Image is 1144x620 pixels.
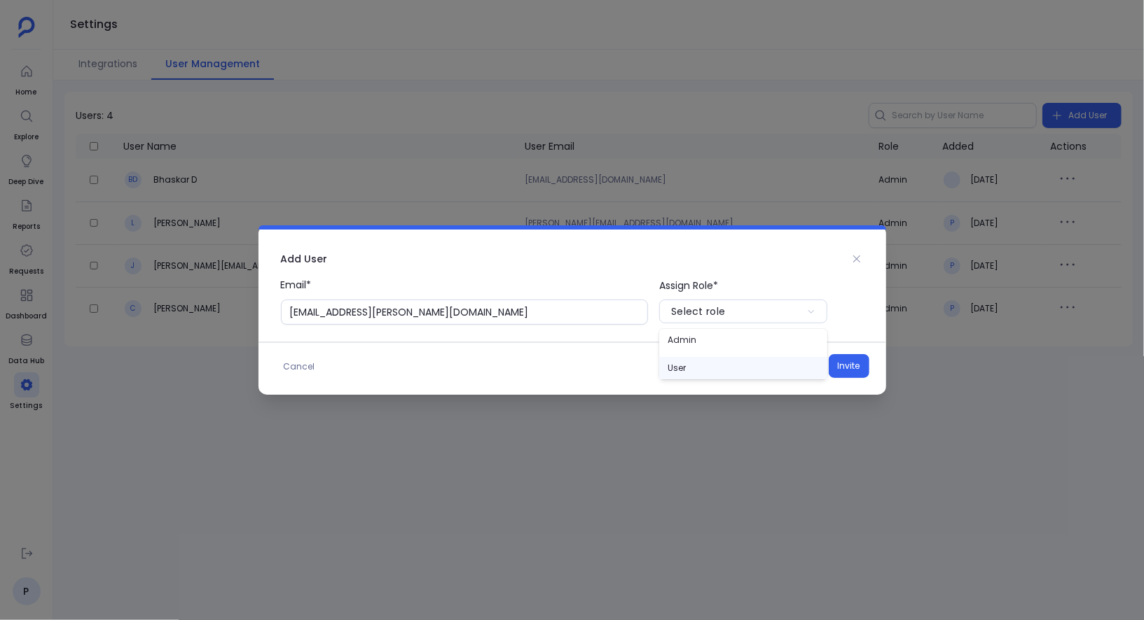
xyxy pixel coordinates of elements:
p: Admin [659,329,827,351]
input: Email* [281,300,649,325]
button: Cancel [275,355,324,378]
p: Assign Role* [659,279,827,293]
h2: Add User [281,252,328,266]
span: Cancel [284,360,315,374]
label: Email* [281,277,649,325]
button: Invite [829,354,869,378]
div: Select role [659,329,827,379]
div: Select role [671,304,725,318]
p: User [659,357,827,379]
span: Invite [838,359,860,373]
button: Select role [659,300,827,323]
